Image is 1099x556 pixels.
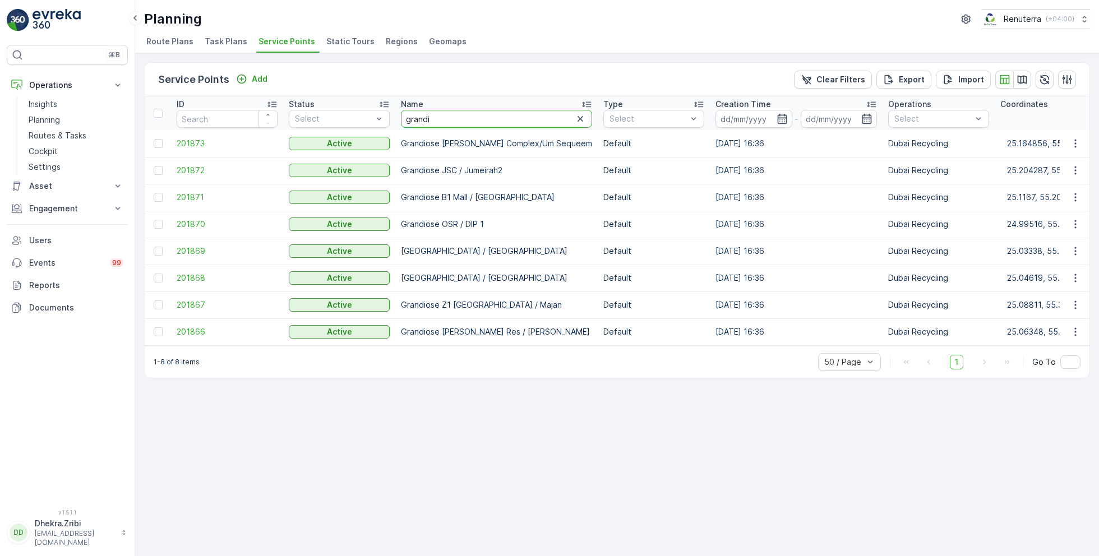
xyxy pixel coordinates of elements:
div: Toggle Row Selected [154,166,163,175]
button: Engagement [7,197,128,220]
a: 201866 [177,326,278,337]
p: Cockpit [29,146,58,157]
p: Events [29,257,103,268]
a: Planning [24,112,128,128]
p: 25.04619, 55.2145 [1007,272,1078,284]
p: 25.204287, 55.245183 [1007,165,1092,176]
p: - [795,112,798,126]
a: 201870 [177,219,278,230]
p: Default [603,245,704,257]
button: Operations [7,74,128,96]
p: Add [252,73,267,85]
a: Reports [7,274,128,296]
button: Active [289,298,390,312]
p: [GEOGRAPHIC_DATA] / [GEOGRAPHIC_DATA] [401,245,592,257]
p: Operations [29,80,105,91]
a: 201872 [177,165,278,176]
a: 201871 [177,192,278,203]
p: 25.03338, 55.20776 [1007,245,1084,257]
p: 99 [112,258,121,267]
td: [DATE] 16:36 [710,184,883,211]
p: Default [603,192,704,203]
td: [DATE] 16:36 [710,318,883,345]
p: Active [327,219,352,230]
td: [DATE] 16:36 [710,238,883,265]
span: Route Plans [146,36,193,47]
span: 1 [950,355,963,369]
img: logo [7,9,29,31]
p: Dubai Recycling [888,272,989,284]
a: 201868 [177,272,278,284]
button: Asset [7,175,128,197]
p: Asset [29,180,105,192]
p: Default [603,165,704,176]
div: Toggle Row Selected [154,247,163,256]
td: [DATE] 16:36 [710,265,883,291]
p: Grandiose JSC / Jumeirah2 [401,165,592,176]
input: dd/mm/yyyy [715,110,792,128]
p: [EMAIL_ADDRESS][DOMAIN_NAME] [35,529,116,547]
p: Active [327,192,352,203]
button: Clear Filters [794,71,872,89]
p: ID [177,99,184,110]
img: logo_light-DOdMpM7g.png [33,9,81,31]
button: DDDhekra.Zribi[EMAIL_ADDRESS][DOMAIN_NAME] [7,518,128,547]
p: Default [603,219,704,230]
span: 201869 [177,245,278,257]
button: Active [289,217,390,231]
p: 25.1167, 55.20089 [1007,192,1077,203]
p: Routes & Tasks [29,130,86,141]
p: Export [899,74,925,85]
p: Name [401,99,423,110]
p: Active [327,326,352,337]
p: 25.06348, 55.23811 [1007,326,1082,337]
div: Toggle Row Selected [154,220,163,229]
p: 1-8 of 8 items [154,358,200,367]
span: Service Points [258,36,315,47]
span: Geomaps [429,36,467,47]
a: Users [7,229,128,252]
p: Coordinates [1000,99,1048,110]
p: Documents [29,302,123,313]
a: Settings [24,159,128,175]
input: Search [401,110,592,128]
p: Service Points [158,72,229,87]
p: Grandiose [PERSON_NAME] Complex/Um Sequeem [401,138,592,149]
p: Select [609,113,687,124]
p: Import [958,74,984,85]
td: [DATE] 16:36 [710,291,883,318]
p: Active [327,165,352,176]
button: Active [289,271,390,285]
span: Static Tours [326,36,375,47]
p: Grandiose B1 Mall / [GEOGRAPHIC_DATA] [401,192,592,203]
p: Dubai Recycling [888,192,989,203]
span: Regions [386,36,418,47]
p: Renuterra [1004,13,1041,25]
p: Clear Filters [816,74,865,85]
button: Renuterra(+04:00) [982,9,1090,29]
p: Dubai Recycling [888,299,989,311]
p: 25.164856, 55.212932 [1007,138,1091,149]
div: Toggle Row Selected [154,193,163,202]
button: Active [289,164,390,177]
button: Export [876,71,931,89]
td: [DATE] 16:36 [710,211,883,238]
p: Grandiose OSR / DIP 1 [401,219,592,230]
button: Active [289,244,390,258]
p: Grandiose Z1 [GEOGRAPHIC_DATA] / Majan [401,299,592,311]
p: 25.08811, 55.31317 [1007,299,1080,311]
a: Insights [24,96,128,112]
p: Select [894,113,972,124]
p: Settings [29,161,61,173]
p: Users [29,235,123,246]
p: Insights [29,99,57,110]
button: Active [289,137,390,150]
p: Dubai Recycling [888,138,989,149]
td: [DATE] 16:36 [710,157,883,184]
p: Active [327,138,352,149]
p: Default [603,299,704,311]
p: Dubai Recycling [888,245,989,257]
div: Toggle Row Selected [154,327,163,336]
